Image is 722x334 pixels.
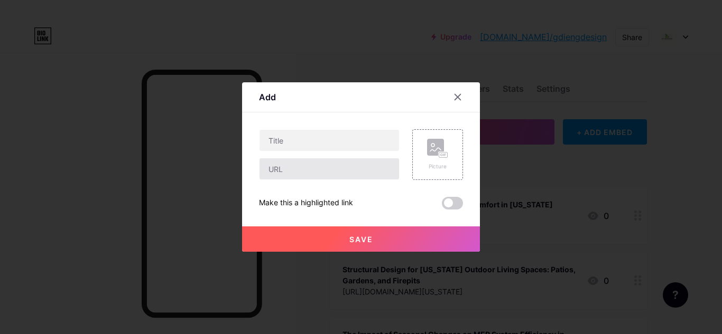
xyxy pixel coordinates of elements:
[260,158,399,179] input: URL
[259,197,353,209] div: Make this a highlighted link
[242,226,480,252] button: Save
[259,91,276,103] div: Add
[260,130,399,151] input: Title
[427,163,448,170] div: Picture
[349,235,373,244] span: Save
